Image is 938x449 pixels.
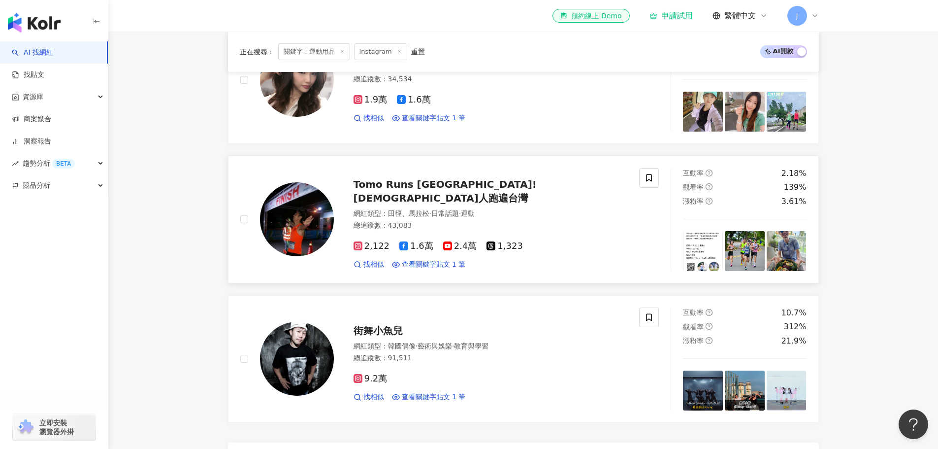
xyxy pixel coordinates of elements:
span: question-circle [706,183,712,190]
img: KOL Avatar [260,43,334,117]
img: post-image [767,371,807,411]
span: 藝術與娛樂 [418,342,452,350]
span: 2,122 [354,241,390,251]
div: 21.9% [781,336,807,346]
span: 9.2萬 [354,374,388,384]
a: KOL Avatar街舞小魚兒網紅類型：韓國偶像·藝術與娛樂·教育與學習總追蹤數：91,5119.2萬找相似查看關鍵字貼文 1 筆互動率question-circle10.7%觀看率questi... [228,295,819,423]
span: 1.9萬 [354,95,388,105]
div: 網紅類型 ： [354,342,628,351]
span: 漲粉率 [683,197,704,205]
a: 查看關鍵字貼文 1 筆 [392,392,466,402]
a: KOL AvatarTomo Runs [GEOGRAPHIC_DATA]![DEMOGRAPHIC_DATA]人跑遍台灣網紅類型：田徑、馬拉松·日常話題·運動總追蹤數：43,0832,1221... [228,156,819,283]
a: KOL Avatar[PERSON_NAME]niuniu210mo網紅類型：田徑、馬拉松·營養與保健·保養·教育與學習總追蹤數：34,5341.9萬1.6萬找相似查看關鍵字貼文 1 筆互動率q... [228,16,819,144]
span: 田徑、馬拉松 [388,209,429,217]
span: 正在搜尋 ： [240,48,274,56]
div: 網紅類型 ： [354,209,628,219]
span: 互動率 [683,169,704,177]
span: 查看關鍵字貼文 1 筆 [402,392,466,402]
a: searchAI 找網紅 [12,48,53,58]
div: 總追蹤數 ： 43,083 [354,221,628,231]
span: 教育與學習 [454,342,488,350]
img: post-image [683,231,723,271]
a: 找相似 [354,113,384,123]
div: BETA [52,159,75,169]
span: 找相似 [363,113,384,123]
span: 立即安裝 瀏覽器外掛 [39,418,74,436]
span: 繁體中文 [724,10,756,21]
a: 找貼文 [12,70,44,80]
span: 關鍵字：運動用品 [278,43,350,60]
span: · [429,209,431,217]
a: chrome extension立即安裝 瀏覽器外掛 [13,414,96,441]
div: 總追蹤數 ： 34,534 [354,74,628,84]
img: post-image [725,92,765,132]
div: 重置 [411,48,425,56]
img: post-image [725,371,765,411]
img: post-image [683,92,723,132]
span: question-circle [706,309,712,316]
a: 申請試用 [649,11,693,21]
div: 預約線上 Demo [560,11,621,21]
a: 商案媒合 [12,114,51,124]
img: logo [8,13,61,33]
span: 日常話題 [431,209,459,217]
span: 資源庫 [23,86,43,108]
iframe: Help Scout Beacon - Open [899,410,928,439]
span: 2.4萬 [443,241,477,251]
span: Instagram [354,43,407,60]
span: question-circle [706,337,712,344]
div: 312% [784,321,807,332]
span: 查看關鍵字貼文 1 筆 [402,260,466,270]
img: KOL Avatar [260,182,334,256]
span: 找相似 [363,392,384,402]
div: 139% [784,182,807,193]
span: question-circle [706,170,712,176]
a: 查看關鍵字貼文 1 筆 [392,113,466,123]
span: question-circle [706,198,712,205]
span: J [796,10,798,21]
span: · [416,342,418,350]
span: 1,323 [486,241,523,251]
div: 總追蹤數 ： 91,511 [354,353,628,363]
span: 觀看率 [683,183,704,191]
img: post-image [683,371,723,411]
div: 2.18% [781,168,807,179]
span: 1.6萬 [399,241,433,251]
a: 預約線上 Demo [552,9,629,23]
img: post-image [725,231,765,271]
a: 洞察報告 [12,137,51,146]
img: post-image [767,231,807,271]
span: 查看關鍵字貼文 1 筆 [402,113,466,123]
span: 漲粉率 [683,337,704,345]
span: · [459,209,461,217]
span: 運動 [461,209,475,217]
span: Tomo Runs [GEOGRAPHIC_DATA]![DEMOGRAPHIC_DATA]人跑遍台灣 [354,178,537,204]
div: 10.7% [781,308,807,318]
span: 競品分析 [23,174,50,197]
span: 街舞小魚兒 [354,325,403,337]
span: 找相似 [363,260,384,270]
img: post-image [767,92,807,132]
a: 找相似 [354,392,384,402]
span: 趨勢分析 [23,152,75,174]
span: question-circle [706,323,712,330]
a: 查看關鍵字貼文 1 筆 [392,260,466,270]
span: 韓國偶像 [388,342,416,350]
span: · [452,342,454,350]
span: 1.6萬 [397,95,431,105]
a: 找相似 [354,260,384,270]
span: rise [12,160,19,167]
div: 3.61% [781,196,807,207]
span: 互動率 [683,309,704,316]
img: chrome extension [16,419,35,435]
span: 觀看率 [683,323,704,331]
img: KOL Avatar [260,322,334,396]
